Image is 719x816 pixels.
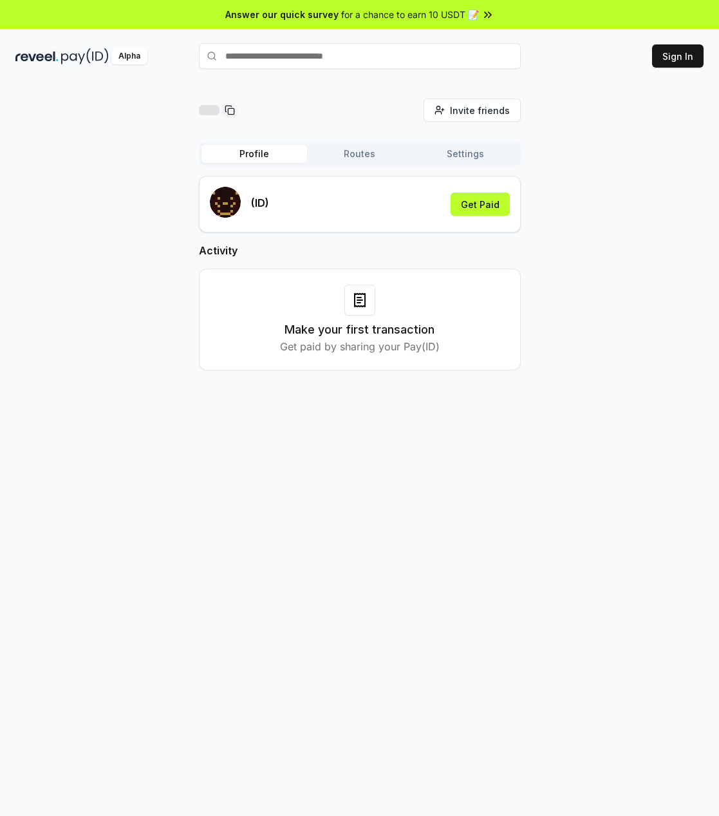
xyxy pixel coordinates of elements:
[280,339,440,354] p: Get paid by sharing your Pay(ID)
[652,44,704,68] button: Sign In
[413,145,518,163] button: Settings
[450,104,510,117] span: Invite friends
[225,8,339,21] span: Answer our quick survey
[341,8,479,21] span: for a chance to earn 10 USDT 📝
[201,145,307,163] button: Profile
[61,48,109,64] img: pay_id
[307,145,413,163] button: Routes
[451,193,510,216] button: Get Paid
[285,321,434,339] h3: Make your first transaction
[424,99,521,122] button: Invite friends
[251,195,269,211] p: (ID)
[15,48,59,64] img: reveel_dark
[111,48,147,64] div: Alpha
[199,243,521,258] h2: Activity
